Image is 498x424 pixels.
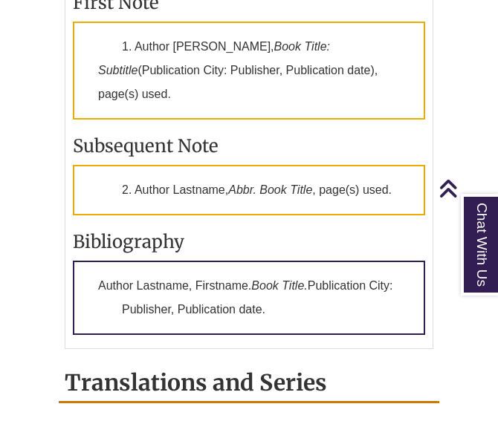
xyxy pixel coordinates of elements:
a: Back to Top [439,178,494,198]
em: Abbr. Book Title [228,183,312,196]
p: Author Lastname, Firstname. Publication City: Publisher, Publication date. [73,261,425,335]
em: Book Title: Subtitle [98,40,330,76]
h2: Translations and Series [59,364,439,403]
p: 1. Author [PERSON_NAME], (Publication City: Publisher, Publication date), page(s) used. [73,22,425,120]
h3: Bibliography [73,230,425,253]
h3: Subsequent Note [73,134,425,157]
em: Book Title. [251,279,307,292]
p: 2. Author Lastname, , page(s) used. [73,165,425,215]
